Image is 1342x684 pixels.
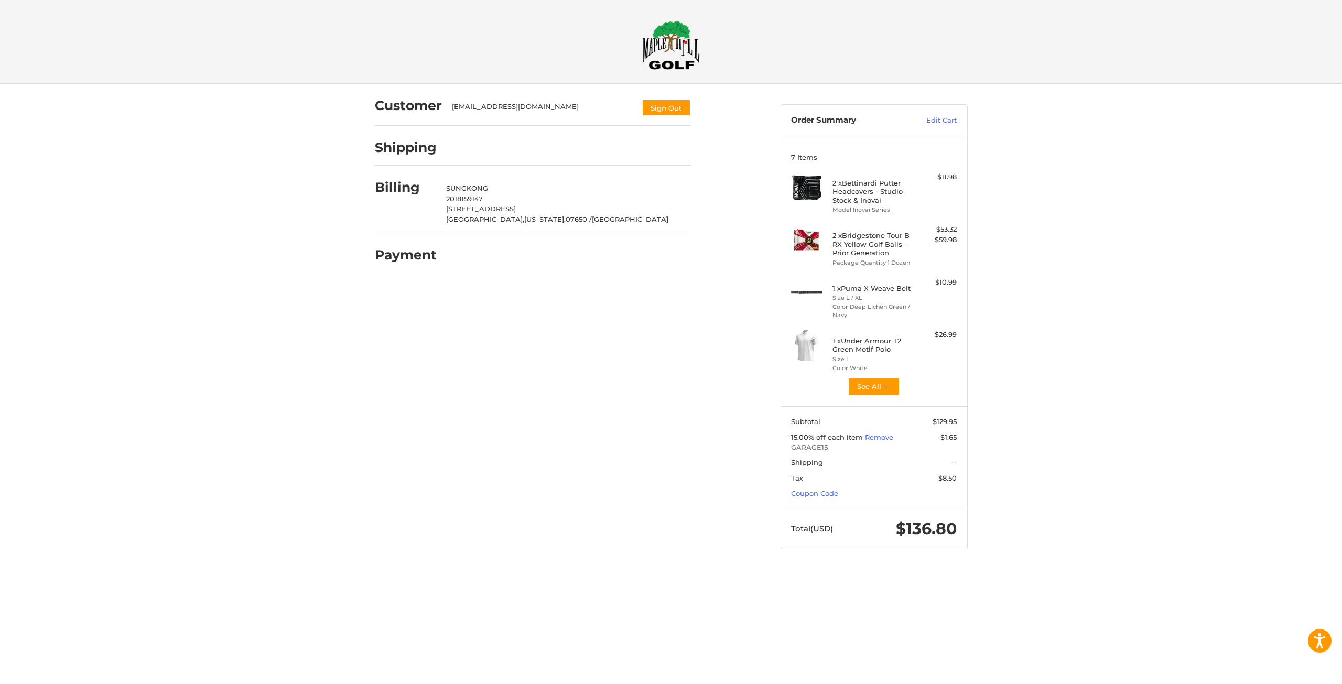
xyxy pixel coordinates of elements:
div: $26.99 [915,330,957,340]
span: Tax [791,474,803,482]
h2: Shipping [375,139,437,156]
h3: 7 Items [791,153,957,161]
li: Package Quantity 1 Dozen [832,258,913,267]
span: $129.95 [933,417,957,426]
span: 15.00% off each item [791,433,865,441]
li: Color Deep Lichen Green / Navy [832,302,913,320]
div: $10.99 [915,277,957,288]
a: Coupon Code [791,489,838,497]
span: KONG [467,184,488,192]
span: Subtotal [791,417,820,426]
li: Size L [832,355,913,364]
span: -$1.65 [938,433,957,441]
span: [STREET_ADDRESS] [446,204,516,213]
li: Model Inovai Series [832,205,913,214]
span: GARAGE15 [791,442,957,453]
span: SUNG [446,184,467,192]
a: Remove [865,433,893,441]
h2: Customer [375,97,442,114]
div: $11.98 [915,172,957,182]
span: 07650 / [566,215,592,223]
span: Shipping [791,458,823,466]
h4: 2 x Bettinardi Putter Headcovers - Studio Stock & Inovai [832,179,913,204]
div: $53.32 [915,224,957,235]
li: Size L / XL [832,294,913,302]
h4: 1 x Puma X Weave Belt [832,284,913,292]
h4: 2 x Bridgestone Tour B RX Yellow Golf Balls - Prior Generation [832,231,913,257]
div: $59.98 [915,235,957,245]
span: [GEOGRAPHIC_DATA] [592,215,668,223]
h2: Payment [375,247,437,263]
span: $8.50 [938,474,957,482]
button: See All [848,377,900,396]
li: Color White [832,364,913,373]
span: -- [951,458,957,466]
h3: Order Summary [791,115,904,126]
button: Sign Out [642,99,691,116]
span: 2018159147 [446,194,483,203]
a: Edit Cart [904,115,957,126]
span: [US_STATE], [524,215,566,223]
h2: Billing [375,179,436,196]
span: [GEOGRAPHIC_DATA], [446,215,524,223]
img: Maple Hill Golf [642,20,700,70]
div: [EMAIL_ADDRESS][DOMAIN_NAME] [452,102,631,116]
span: Total (USD) [791,524,833,534]
h4: 1 x Under Armour T2 Green Motif Polo [832,336,913,354]
span: $136.80 [896,519,957,538]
